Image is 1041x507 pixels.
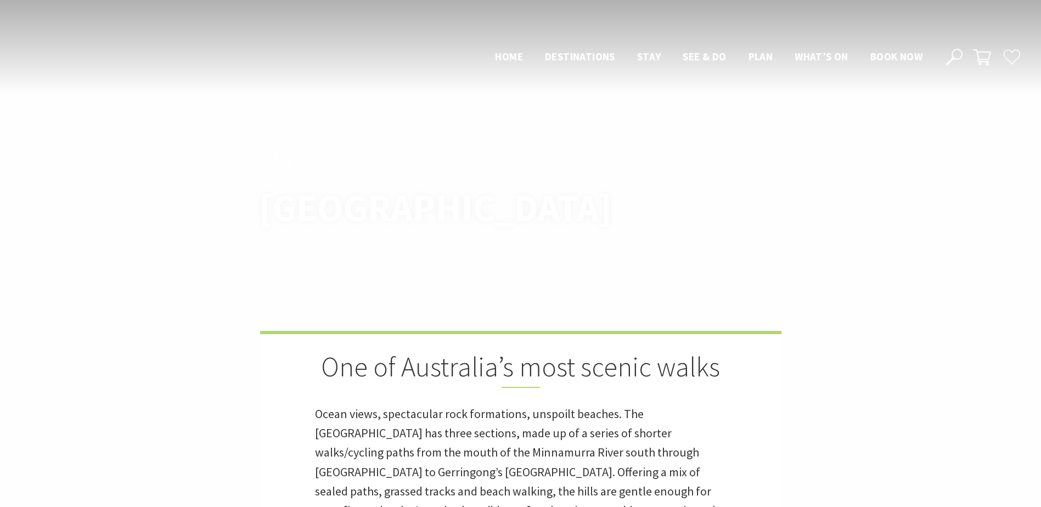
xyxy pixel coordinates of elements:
[484,48,933,66] nav: Main Menu
[259,187,569,229] h1: [GEOGRAPHIC_DATA]
[315,351,727,388] h2: One of Australia’s most scenic walks
[495,50,523,63] span: Home
[545,50,615,63] span: Destinations
[870,50,922,63] span: Book now
[749,50,773,63] span: Plan
[637,50,661,63] span: Stay
[795,50,848,63] span: What’s On
[683,50,726,63] span: See & Do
